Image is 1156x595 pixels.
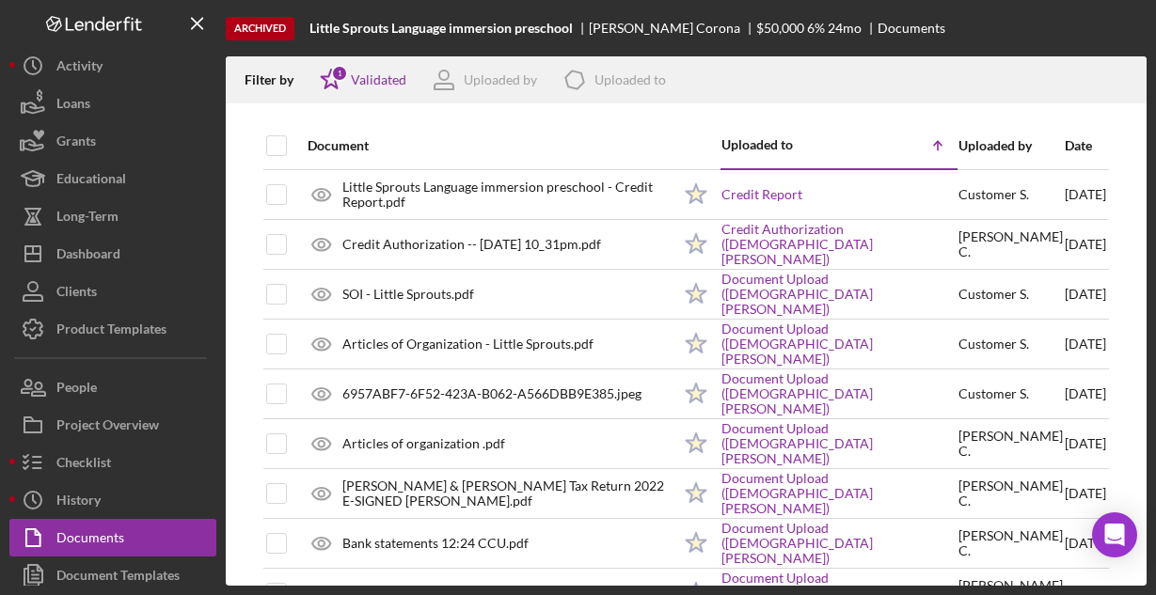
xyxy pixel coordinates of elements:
b: Little Sprouts Language immersion preschool [309,21,573,36]
div: Archived [226,17,294,40]
button: Activity [9,47,216,85]
div: Documents [878,21,945,36]
div: [PERSON_NAME] Corona [589,21,756,36]
button: Long-Term [9,197,216,235]
div: 24 mo [828,21,862,36]
div: Date [1065,138,1106,153]
div: 1 [331,65,348,82]
div: [DATE] [1065,321,1106,368]
div: 6 % [807,21,825,36]
div: Customer S . [958,386,1029,401]
div: [DATE] [1065,221,1106,268]
div: Checklist [56,444,111,486]
a: Document Upload ([DEMOGRAPHIC_DATA][PERSON_NAME]) [721,272,957,317]
a: Document Upload ([DEMOGRAPHIC_DATA][PERSON_NAME]) [721,471,957,516]
div: Uploaded to [721,137,839,152]
div: Articles of Organization - Little Sprouts.pdf [342,337,594,352]
div: [DATE] [1065,520,1106,567]
button: Educational [9,160,216,197]
div: People [56,368,97,411]
div: [DATE] [1065,470,1106,517]
div: Uploaded by [958,138,1063,153]
div: SOI - Little Sprouts.pdf [342,287,474,302]
div: Educational [56,160,126,202]
div: Validated [351,72,406,87]
div: Open Intercom Messenger [1092,512,1137,557]
div: Customer S . [958,287,1029,302]
div: Customer S . [958,187,1029,202]
div: Document [308,138,671,153]
div: [PERSON_NAME] & [PERSON_NAME] Tax Return 2022 E-SIGNED [PERSON_NAME].pdf [342,478,671,509]
div: Dashboard [56,235,120,277]
a: Document Upload ([DEMOGRAPHIC_DATA][PERSON_NAME]) [721,371,957,416]
button: People [9,368,216,406]
button: Grants [9,122,216,160]
div: Credit Authorization -- [DATE] 10_31pm.pdf [342,237,601,252]
div: [PERSON_NAME] C . [958,229,1063,259]
button: Product Templates [9,310,216,348]
a: Document Upload ([DEMOGRAPHIC_DATA][PERSON_NAME]) [721,421,957,466]
a: Credit Authorization ([DEMOGRAPHIC_DATA][PERSON_NAME]) [721,222,957,267]
div: [PERSON_NAME] C . [958,429,1063,459]
div: Documents [56,519,124,561]
div: Bank statements 12:24 CCU.pdf [342,536,529,551]
div: Customer S . [958,337,1029,352]
div: Loans [56,85,90,127]
div: Project Overview [56,406,159,448]
button: Dashboard [9,235,216,273]
div: Uploaded to [594,72,666,87]
div: Articles of organization .pdf [342,436,505,451]
button: Document Templates [9,556,216,594]
button: Checklist [9,444,216,481]
div: Clients [56,273,97,315]
div: [PERSON_NAME] C . [958,528,1063,558]
div: Product Templates [56,310,166,352]
button: Loans [9,85,216,122]
div: Uploaded by [464,72,537,87]
div: [DATE] [1065,420,1106,467]
div: History [56,481,101,524]
a: Document Upload ([DEMOGRAPHIC_DATA][PERSON_NAME]) [721,321,957,367]
button: Project Overview [9,406,216,444]
div: [DATE] [1065,171,1106,219]
div: 6957ABF7-6F52-423A-B062-A566DBB9E385.jpeg [342,386,641,401]
button: Documents [9,519,216,556]
div: Little Sprouts Language immersion preschool - Credit Report.pdf [342,180,671,210]
a: Credit Report [721,187,802,202]
button: Clients [9,273,216,310]
div: Long-Term [56,197,119,240]
a: Document Upload ([DEMOGRAPHIC_DATA][PERSON_NAME]) [721,521,957,566]
div: Filter by [245,72,308,87]
div: [DATE] [1065,271,1106,318]
div: $50,000 [756,21,804,36]
button: History [9,481,216,519]
div: Grants [56,122,96,164]
div: Activity [56,47,103,89]
div: [DATE] [1065,370,1106,417]
div: [PERSON_NAME] C . [958,478,1063,509]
